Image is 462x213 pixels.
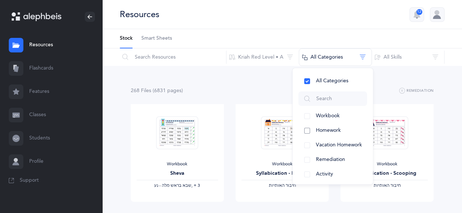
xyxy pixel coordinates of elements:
[298,91,367,106] input: Search
[298,123,367,138] button: Homework
[366,116,408,149] img: Syllabication-Workbook-Level-1-EN_Red_Scooping_thumbnail_1741114434.png
[299,48,372,66] button: All Categories
[416,9,422,15] div: 12
[371,48,444,66] button: All Skills
[137,161,218,167] div: Workbook
[119,48,226,66] input: Search Resources
[179,88,182,94] span: s
[298,182,367,196] button: Letter Recognition
[316,171,333,177] span: Activity
[399,87,434,95] button: Remediation
[241,170,323,177] div: Syllabication - Houses
[298,138,367,153] button: Vacation Homework
[316,113,340,119] span: Workbook
[156,116,198,149] img: Sheva-Workbook-Red_EN_thumbnail_1754012358.png
[316,157,345,162] span: Remediation
[149,88,151,94] span: s
[409,7,424,22] button: 12
[137,170,218,177] div: Sheva
[374,183,401,188] span: ‫חיבור האותיות‬
[226,48,299,66] button: Kriah Red Level • A
[298,167,367,182] button: Activity
[241,161,323,167] div: Workbook
[346,170,428,177] div: Syllabication - Scooping
[20,177,39,184] span: Support
[268,183,295,188] span: ‫חיבור האותיות‬
[298,74,367,88] button: All Categories
[141,35,172,42] span: Smart Sheets
[120,8,159,20] div: Resources
[346,161,428,167] div: Workbook
[298,109,367,123] button: Workbook
[154,183,191,188] span: ‫שבא בראש מלה - נע‬
[316,127,341,133] span: Homework
[131,88,151,94] span: 268 File
[153,88,183,94] span: (6831 page )
[298,153,367,167] button: Remediation
[137,183,218,189] div: ‪, + 3‬
[316,142,362,148] span: Vacation Homework
[316,78,348,84] span: All Categories
[261,116,303,149] img: Syllabication-Workbook-Level-1-EN_Red_Houses_thumbnail_1741114032.png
